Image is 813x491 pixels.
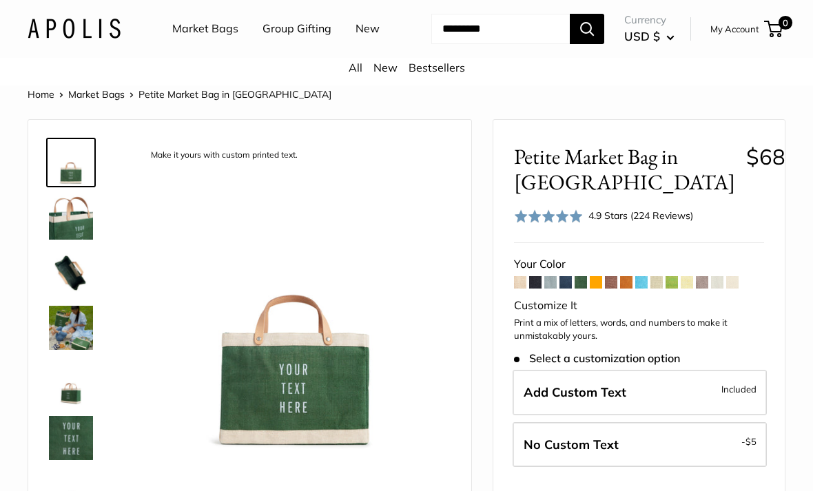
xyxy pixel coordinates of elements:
[746,143,785,170] span: $68
[514,144,735,195] span: Petite Market Bag in [GEOGRAPHIC_DATA]
[514,206,693,226] div: 4.9 Stars (224 Reviews)
[49,251,93,295] img: description_Spacious inner area with room for everything. Plus water-resistant lining.
[570,14,604,44] button: Search
[409,61,465,74] a: Bestsellers
[524,437,619,452] span: No Custom Text
[721,381,757,397] span: Included
[138,88,331,101] span: Petite Market Bag in [GEOGRAPHIC_DATA]
[49,140,93,185] img: description_Make it yours with custom printed text.
[49,196,93,240] img: description_Take it anywhere with easy-grip handles.
[46,413,96,463] a: description_Custom printed text with eco-friendly ink.
[46,303,96,353] a: Petite Market Bag in Field Green
[28,85,331,103] nav: Breadcrumb
[624,10,675,30] span: Currency
[710,21,759,37] a: My Account
[513,370,767,415] label: Add Custom Text
[144,146,305,165] div: Make it yours with custom printed text.
[46,248,96,297] a: description_Spacious inner area with room for everything. Plus water-resistant lining.
[49,361,93,405] img: Petite Market Bag in Field Green
[741,433,757,450] span: -
[46,193,96,242] a: description_Take it anywhere with easy-grip handles.
[624,25,675,48] button: USD $
[431,14,570,44] input: Search...
[349,61,362,74] a: All
[524,384,626,400] span: Add Custom Text
[46,358,96,408] a: Petite Market Bag in Field Green
[745,436,757,447] span: $5
[514,352,680,365] span: Select a customization option
[588,208,693,223] div: 4.9 Stars (224 Reviews)
[46,138,96,187] a: description_Make it yours with custom printed text.
[514,316,764,343] p: Print a mix of letters, words, and numbers to make it unmistakably yours.
[765,21,783,37] a: 0
[373,61,398,74] a: New
[514,254,764,275] div: Your Color
[68,88,125,101] a: Market Bags
[28,88,54,101] a: Home
[28,19,121,39] img: Apolis
[624,29,660,43] span: USD $
[514,295,764,316] div: Customize It
[172,19,238,39] a: Market Bags
[49,306,93,350] img: Petite Market Bag in Field Green
[49,416,93,460] img: description_Custom printed text with eco-friendly ink.
[138,140,451,452] img: description_Make it yours with custom printed text.
[513,422,767,468] label: Leave Blank
[263,19,331,39] a: Group Gifting
[356,19,380,39] a: New
[779,16,792,30] span: 0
